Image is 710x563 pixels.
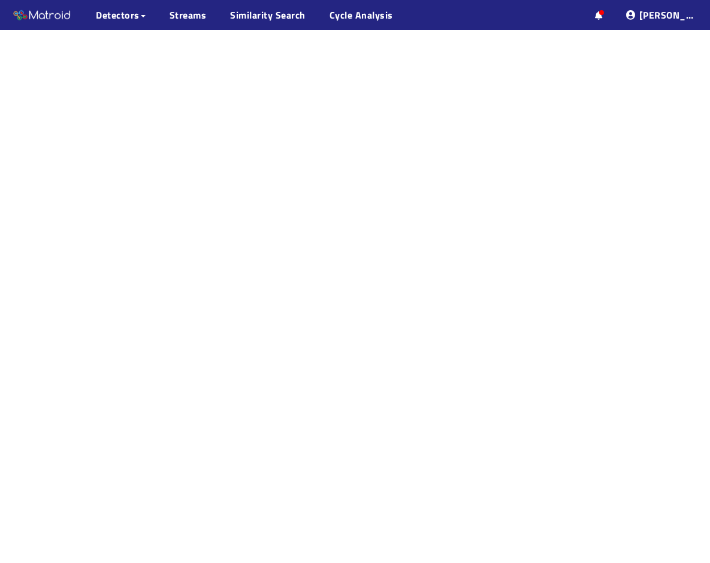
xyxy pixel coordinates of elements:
a: Streams [170,8,207,22]
span: Detectors [96,8,140,22]
img: Matroid logo [12,7,72,25]
a: Cycle Analysis [330,8,393,22]
a: Similarity Search [230,8,306,22]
